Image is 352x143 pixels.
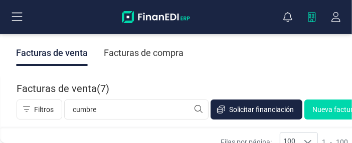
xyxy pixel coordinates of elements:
span: 7 [100,81,106,95]
img: Logo Finanedi [122,11,190,23]
div: Facturas de venta ( ) [17,81,109,95]
span: Filtros [34,104,54,114]
input: Buscar... [64,99,209,119]
div: Facturas de venta [16,40,88,66]
button: Solicitar financiación [211,99,302,119]
span: Solicitar financiación [229,104,294,114]
button: Filtros [17,99,62,119]
div: Facturas de compra [104,40,184,66]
